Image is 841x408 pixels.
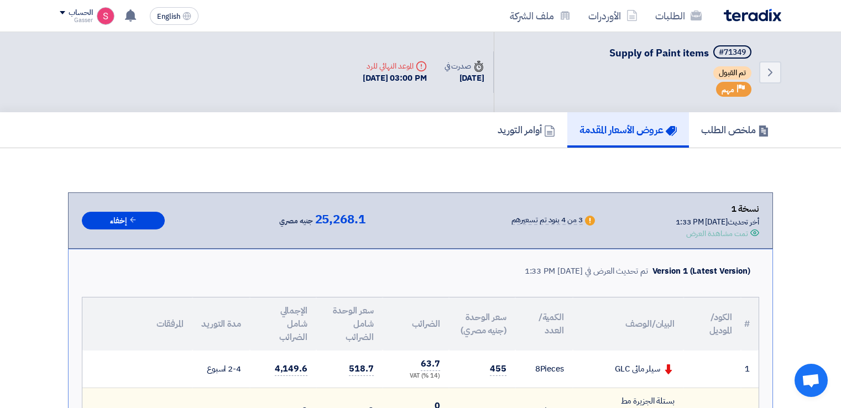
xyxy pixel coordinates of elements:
[646,3,711,29] a: الطلبات
[652,265,750,278] div: Version 1 (Latest Version)
[535,363,540,375] span: 8
[501,3,579,29] a: ملف الشركة
[579,3,646,29] a: الأوردرات
[192,297,250,351] th: مدة التوريد
[485,112,567,148] a: أوامر التوريد
[250,297,316,351] th: الإجمالي شامل الضرائب
[722,85,734,95] span: مهم
[391,372,440,381] div: (14 %) VAT
[82,212,165,230] button: إخفاء
[525,265,648,278] div: تم تحديث العرض في [DATE] 1:33 PM
[741,351,759,388] td: 1
[741,297,759,351] th: #
[689,112,781,148] a: ملخص الطلب
[363,60,427,72] div: الموعد النهائي للرد
[82,297,192,351] th: المرفقات
[515,351,573,388] td: Pieces
[567,112,689,148] a: عروض الأسعار المقدمة
[349,362,374,376] span: 518.7
[69,8,92,18] div: الحساب
[383,297,449,351] th: الضرائب
[676,202,759,216] div: نسخة 1
[676,216,759,228] div: أخر تحديث [DATE] 1:33 PM
[316,297,383,351] th: سعر الوحدة شامل الضرائب
[724,9,781,22] img: Teradix logo
[719,49,746,56] div: #71349
[498,123,555,136] h5: أوامر التوريد
[701,123,769,136] h5: ملخص الطلب
[609,45,709,60] span: Supply of Paint items
[60,17,92,23] div: Gasser
[97,7,114,25] img: unnamed_1748516558010.png
[573,297,683,351] th: البيان/الوصف
[582,395,675,407] div: بستلة الجزيرة مط
[421,357,440,371] span: 63.7
[713,66,751,80] span: تم القبول
[279,215,312,228] span: جنيه مصري
[363,72,427,85] div: [DATE] 03:00 PM
[157,13,180,20] span: English
[511,216,583,225] div: 3 من 4 بنود تم تسعيرهم
[150,7,199,25] button: English
[683,297,741,351] th: الكود/الموديل
[686,228,748,239] div: تمت مشاهدة العرض
[579,123,677,136] h5: عروض الأسعار المقدمة
[449,297,515,351] th: سعر الوحدة (جنيه مصري)
[445,60,484,72] div: صدرت في
[315,213,365,226] span: 25,268.1
[515,297,573,351] th: الكمية/العدد
[445,72,484,85] div: [DATE]
[490,362,506,376] span: 455
[275,362,307,376] span: 4,149.6
[609,45,754,61] h5: Supply of Paint items
[582,363,675,375] div: سيلر مائى GLC
[192,351,250,388] td: 2-4 اسبوع
[795,364,828,397] div: Open chat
